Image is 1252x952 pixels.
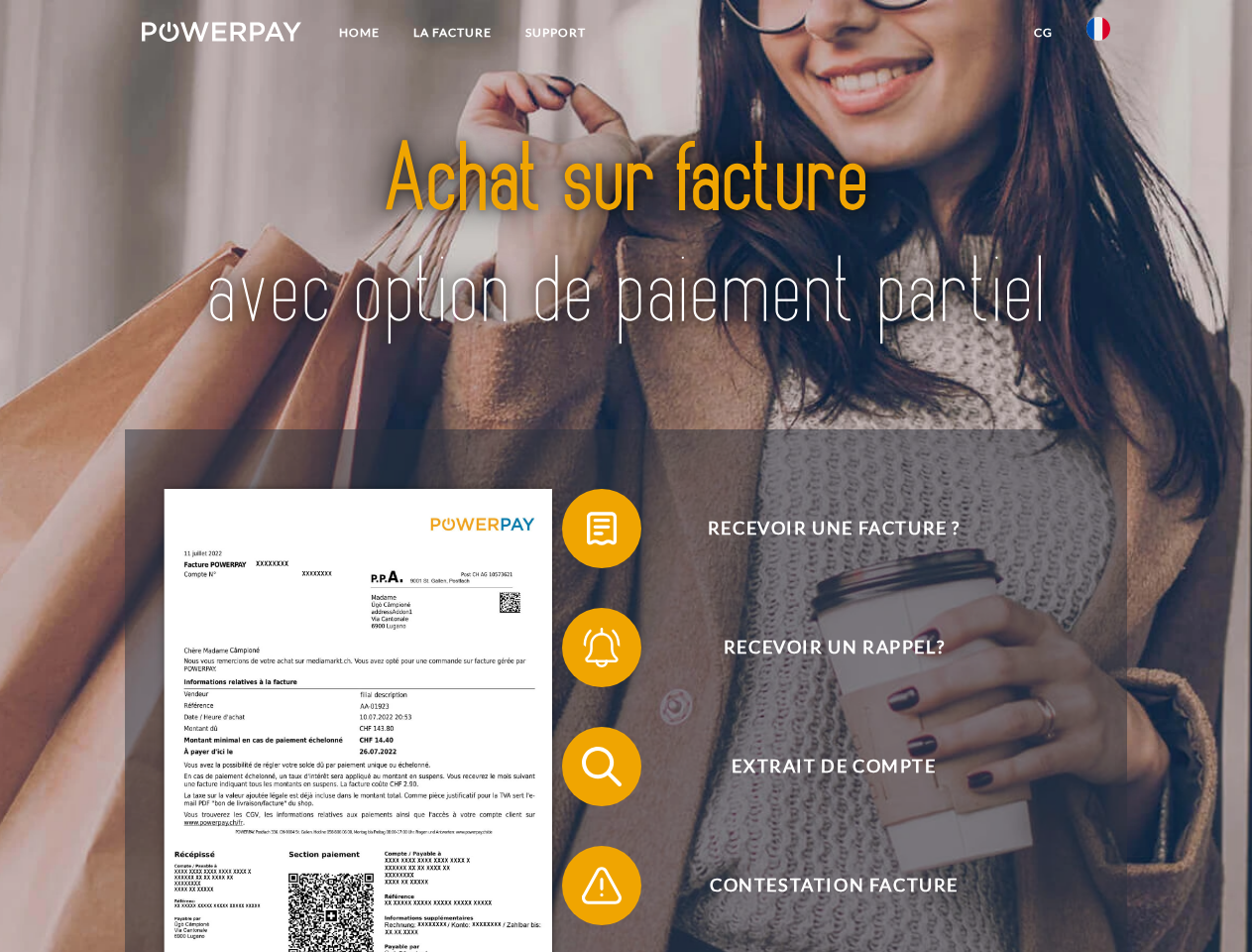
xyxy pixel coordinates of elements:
[562,846,1078,925] button: Contestation Facture
[591,727,1077,806] span: Extrait de compte
[1086,17,1110,41] img: fr
[1017,15,1070,51] a: CG
[577,861,626,910] img: qb_warning.svg
[562,608,1078,687] button: Recevoir un rappel?
[397,15,509,51] a: LA FACTURE
[142,22,301,42] img: logo-powerpay-white.svg
[509,15,603,51] a: Support
[591,846,1077,925] span: Contestation Facture
[562,727,1078,806] button: Extrait de compte
[591,608,1077,687] span: Recevoir un rappel?
[591,489,1077,568] span: Recevoir une facture ?
[577,742,626,791] img: qb_search.svg
[322,15,397,51] a: Home
[577,504,626,553] img: qb_bill.svg
[562,489,1078,568] button: Recevoir une facture ?
[189,95,1063,380] img: title-powerpay_fr.svg
[577,623,626,672] img: qb_bell.svg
